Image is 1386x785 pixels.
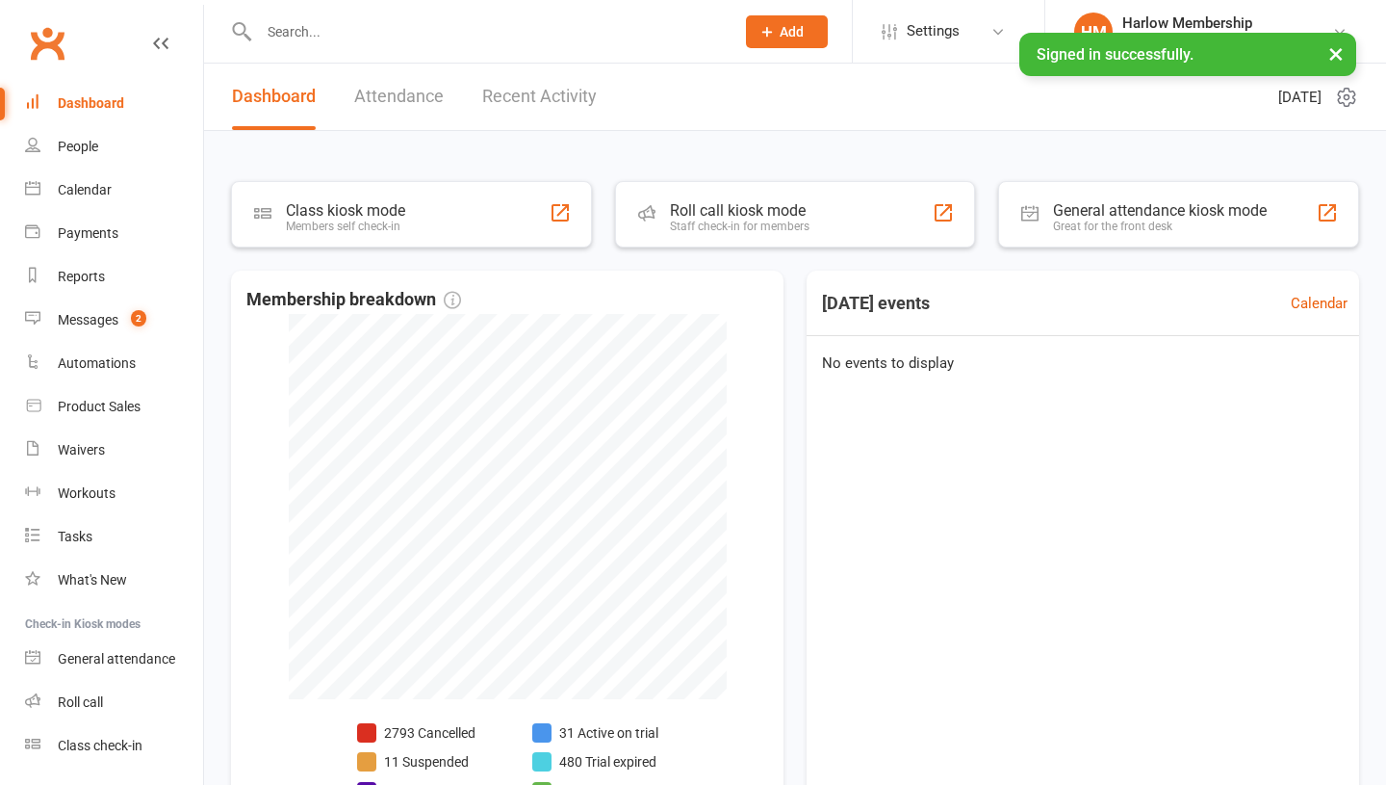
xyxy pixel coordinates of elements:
input: Search... [253,18,721,45]
a: Roll call [25,681,203,724]
div: Payments [58,225,118,241]
div: What's New [58,572,127,588]
span: Membership breakdown [246,286,461,314]
a: Recent Activity [482,64,597,130]
div: Waivers [58,442,105,458]
div: Workouts [58,485,115,501]
span: [DATE] [1278,86,1322,109]
div: Class check-in [58,738,142,753]
div: Tasks [58,529,92,544]
div: Class kiosk mode [286,201,405,220]
div: Messages [58,312,118,327]
a: Product Sales [25,385,203,429]
div: Automations [58,355,136,371]
span: Signed in successfully. [1037,45,1193,64]
div: Roll call kiosk mode [670,201,809,220]
div: Reports [58,269,105,284]
li: 480 Trial expired [532,751,658,772]
a: Dashboard [232,64,316,130]
li: 31 Active on trial [532,722,658,744]
div: Great for the front desk [1053,220,1267,233]
a: People [25,125,203,169]
a: Clubworx [23,19,71,67]
a: Payments [25,212,203,255]
div: People [58,139,98,154]
div: No events to display [799,336,1367,390]
div: General attendance kiosk mode [1053,201,1267,220]
a: Dashboard [25,82,203,125]
div: General attendance [58,651,175,667]
li: 2793 Cancelled [357,722,501,744]
button: × [1319,33,1353,74]
div: Staff check-in for members [670,220,809,233]
span: 2 [131,310,146,327]
div: Calendar [58,182,112,197]
a: Reports [25,255,203,299]
a: Calendar [1291,292,1347,315]
div: Harlow Hot Yoga, Pilates and Barre [1122,32,1332,49]
button: Add [746,15,828,48]
a: Messages 2 [25,299,203,342]
div: Harlow Membership [1122,14,1332,32]
h3: [DATE] events [807,286,945,321]
a: Calendar [25,169,203,212]
div: Members self check-in [286,220,405,233]
a: Class kiosk mode [25,724,203,768]
div: HM [1074,13,1113,51]
li: 11 Suspended [357,751,501,772]
a: Waivers [25,429,203,472]
span: Add [780,24,804,39]
div: Product Sales [58,399,141,414]
div: Roll call [58,694,103,710]
a: Tasks [25,515,203,559]
div: Dashboard [58,95,124,111]
a: Workouts [25,472,203,515]
a: Attendance [354,64,444,130]
a: Automations [25,342,203,385]
a: What's New [25,559,203,602]
a: General attendance kiosk mode [25,638,203,681]
span: Settings [907,10,960,53]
